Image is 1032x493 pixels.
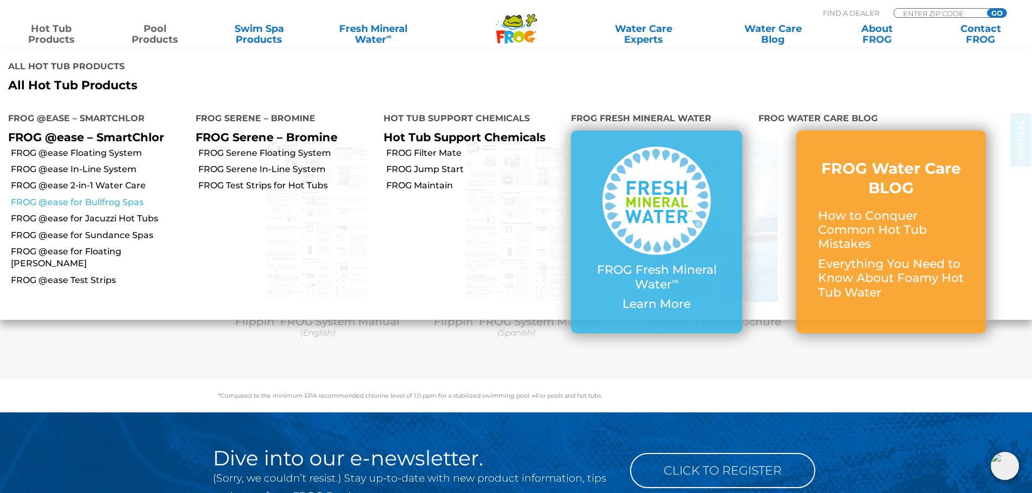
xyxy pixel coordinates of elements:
p: FROG Fresh Mineral Water [593,263,721,292]
input: GO [987,9,1007,17]
a: FROG Water Care BLOG How to Conquer Common Hot Tub Mistakes Everything You Need to Know About Foa... [818,159,964,305]
a: Hot TubProducts [11,23,92,45]
a: FROG @ease 2-in-1 Water Care [11,180,187,192]
a: FROG @ease for Floating [PERSON_NAME] [11,246,187,270]
a: FROG @ease In-Line System [11,163,187,175]
em: (English) [300,327,335,338]
a: FROG @ease Test Strips [11,274,187,286]
a: FROG @ease for Sundance Spas [11,229,187,241]
a: Water CareExperts [578,23,709,45]
a: ContactFROG [940,23,1021,45]
img: openIcon [991,452,1019,480]
sup: ∞ [386,32,392,41]
a: Flippin’ FROG System Manual (English) [226,315,409,338]
p: Find A Dealer [823,8,879,18]
a: FROG Maintain [386,180,563,192]
p: Hot Tub Support Chemicals [384,130,555,144]
a: Click to Register [630,453,815,488]
a: FROG Fresh Mineral Water∞ Learn More [593,147,721,317]
em: (Spanish) [497,327,535,338]
a: FROG @ease for Bullfrog Spas [11,196,187,208]
h3: FROG Water Care BLOG [818,159,964,198]
h4: FROG Serene – Bromine [196,109,367,130]
a: FROG @ease Floating System [11,147,187,159]
p: FROG Serene – Bromine [196,130,367,144]
a: All Hot Tub Products [8,78,508,93]
a: AboutFROG [836,23,917,45]
input: Zip Code Form [902,9,975,18]
a: FROG Serene In-Line System [198,163,375,175]
a: FROG Jump Start [386,163,563,175]
sup: ∞ [672,275,678,286]
h4: All Hot Tub Products [8,57,508,78]
a: Swim SpaProducts [219,23,300,45]
a: FROG Test Strips for Hot Tubs [198,180,375,192]
p: Learn More [593,297,721,311]
a: FROG @ease for Jacuzzi Hot Tubs [11,213,187,225]
a: FROG Filter Mate [386,147,563,159]
h4: FROG Water Care Blog [758,109,1024,130]
p: How to Conquer Common Hot Tub Mistakes [818,209,964,252]
p: *Compared to the minimum EPA recommended chlorine level of 1.0 ppm for a stabilized swimming pool... [218,392,814,399]
a: PoolProducts [115,23,196,45]
h4: FROG @ease – SmartChlor [8,109,179,130]
p: FROG @ease – SmartChlor [8,130,179,144]
h4: FROG Fresh Mineral Water [571,109,742,130]
a: Flippin’ FROG System Manual (Spanish) [425,315,608,338]
a: Water CareBlog [732,23,813,45]
a: Fresh MineralWater∞ [322,23,424,45]
a: FROG Serene Floating System [198,147,375,159]
h4: Hot Tub Support Chemicals [384,109,555,130]
h2: Dive into our e-newsletter. [213,448,614,469]
p: Everything You Need to Know About Foamy Hot Tub Water [818,257,964,300]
